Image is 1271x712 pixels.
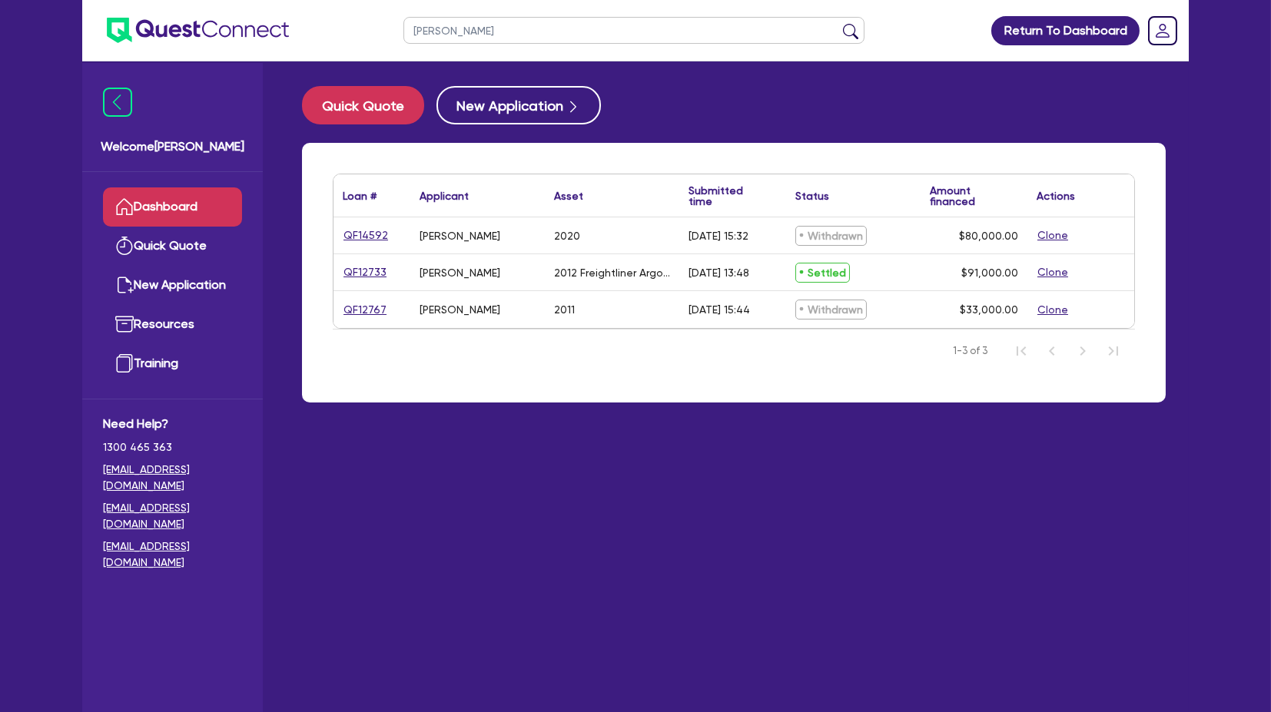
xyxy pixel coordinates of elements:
a: [EMAIL_ADDRESS][DOMAIN_NAME] [103,500,242,532]
a: Quick Quote [302,86,436,124]
a: [EMAIL_ADDRESS][DOMAIN_NAME] [103,538,242,571]
div: [PERSON_NAME] [420,230,500,242]
img: training [115,354,134,373]
span: Welcome [PERSON_NAME] [101,137,244,156]
span: 1300 465 363 [103,439,242,455]
button: Previous Page [1037,336,1067,366]
div: Status [795,190,829,201]
a: QF12733 [343,263,387,281]
a: Resources [103,305,242,344]
div: [DATE] 13:48 [689,267,749,279]
div: [PERSON_NAME] [420,303,500,316]
a: [EMAIL_ADDRESS][DOMAIN_NAME] [103,462,242,494]
div: Submitted time [689,185,763,207]
div: [DATE] 15:44 [689,303,750,316]
span: Need Help? [103,415,242,433]
span: Withdrawn [795,226,867,246]
a: Dashboard [103,187,242,227]
div: Loan # [343,190,377,201]
div: 2011 [554,303,575,316]
a: Quick Quote [103,227,242,266]
a: Training [103,344,242,383]
div: Amount financed [930,185,1018,207]
img: resources [115,315,134,333]
button: Next Page [1067,336,1098,366]
button: Quick Quote [302,86,424,124]
img: icon-menu-close [103,88,132,117]
img: quick-quote [115,237,134,255]
div: Asset [554,190,583,201]
img: quest-connect-logo-blue [107,18,289,43]
div: 2020 [554,230,580,242]
a: QF12767 [343,301,387,319]
div: [PERSON_NAME] [420,267,500,279]
input: Search by name, application ID or mobile number... [403,17,864,44]
img: new-application [115,276,134,294]
a: New Application [103,266,242,305]
button: Last Page [1098,336,1129,366]
span: Settled [795,263,850,283]
div: 2012 Freightliner Argossy [554,267,670,279]
span: 1-3 of 3 [953,343,987,359]
div: [DATE] 15:32 [689,230,748,242]
button: First Page [1006,336,1037,366]
button: New Application [436,86,601,124]
a: QF14592 [343,227,389,244]
span: Withdrawn [795,300,867,320]
div: Applicant [420,190,469,201]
